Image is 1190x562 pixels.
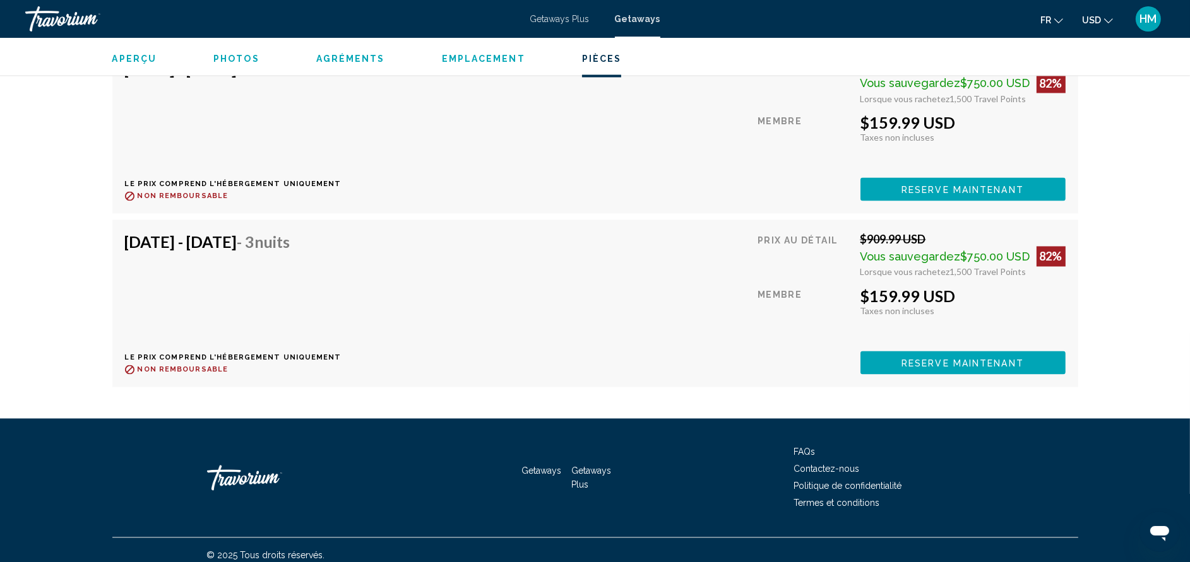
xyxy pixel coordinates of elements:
a: Contactez-nous [794,464,860,474]
button: Reserve maintenant [860,178,1066,201]
span: Agréments [316,54,385,64]
button: Change currency [1082,11,1113,29]
a: Getaways Plus [530,14,590,24]
span: 1,500 Travel Points [950,93,1026,104]
span: 1,500 Travel Points [950,267,1026,278]
button: Photos [213,53,259,64]
p: Le prix comprend l'hébergement uniquement [125,354,342,362]
div: $159.99 USD [860,114,1066,132]
div: $159.99 USD [860,287,1066,306]
span: - 3 [237,59,290,78]
span: Reserve maintenant [901,185,1024,195]
span: USD [1082,15,1101,25]
span: Lorsque vous rachetez [860,93,950,104]
iframe: Bouton de lancement de la fenêtre de messagerie [1139,512,1180,552]
span: HM [1140,13,1157,25]
div: Membre [758,287,851,342]
span: Photos [213,54,259,64]
div: 82% [1037,247,1066,267]
span: Taxes non incluses [860,132,935,143]
div: Membre [758,114,851,168]
span: Reserve maintenant [901,358,1024,368]
a: Termes et conditions [794,498,880,508]
p: Le prix comprend l'hébergement uniquement [125,180,342,189]
span: $750.00 USD [961,76,1030,90]
span: Non remboursable [138,366,229,374]
button: User Menu [1132,6,1165,32]
span: nuits [255,233,290,252]
span: Pièces [582,54,622,64]
span: Lorsque vous rachetez [860,267,950,278]
a: Travorium [207,459,333,497]
button: Reserve maintenant [860,351,1066,375]
span: Vous sauvegardez [860,76,961,90]
span: $750.00 USD [961,250,1030,264]
a: Getaways [615,14,660,24]
div: 82% [1037,73,1066,93]
span: Taxes non incluses [860,306,935,317]
a: Travorium [25,6,518,32]
div: Prix au détail [758,233,851,278]
button: Agréments [316,53,385,64]
span: fr [1040,15,1051,25]
span: Vous sauvegardez [860,250,961,264]
a: Getaways Plus [571,466,611,490]
button: Emplacement [442,53,525,64]
a: Getaways [522,466,562,476]
span: © 2025 Tous droits réservés. [207,551,325,561]
span: Non remboursable [138,192,229,201]
span: - 3 [237,233,290,252]
button: Change language [1040,11,1063,29]
span: nuits [255,59,290,78]
button: Pièces [582,53,622,64]
div: $909.99 USD [860,233,1066,247]
span: Emplacement [442,54,525,64]
button: Aperçu [112,53,157,64]
span: Aperçu [112,54,157,64]
a: FAQs [794,447,816,457]
h4: [DATE] - [DATE] [125,233,332,252]
a: Politique de confidentialité [794,481,902,491]
div: Prix au détail [758,59,851,104]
